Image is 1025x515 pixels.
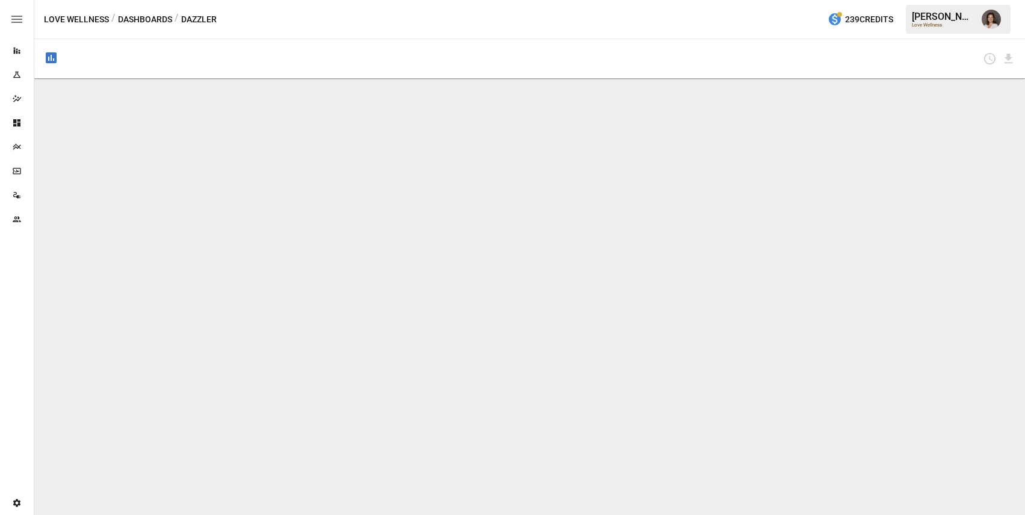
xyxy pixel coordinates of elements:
div: [PERSON_NAME] [912,11,974,22]
button: 239Credits [823,8,898,31]
img: Franziska Ibscher [982,10,1001,29]
div: Love Wellness [912,22,974,28]
button: Dashboards [118,12,172,27]
div: / [175,12,179,27]
span: 239 Credits [845,12,893,27]
button: Franziska Ibscher [974,2,1008,36]
button: Love Wellness [44,12,109,27]
div: / [111,12,116,27]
